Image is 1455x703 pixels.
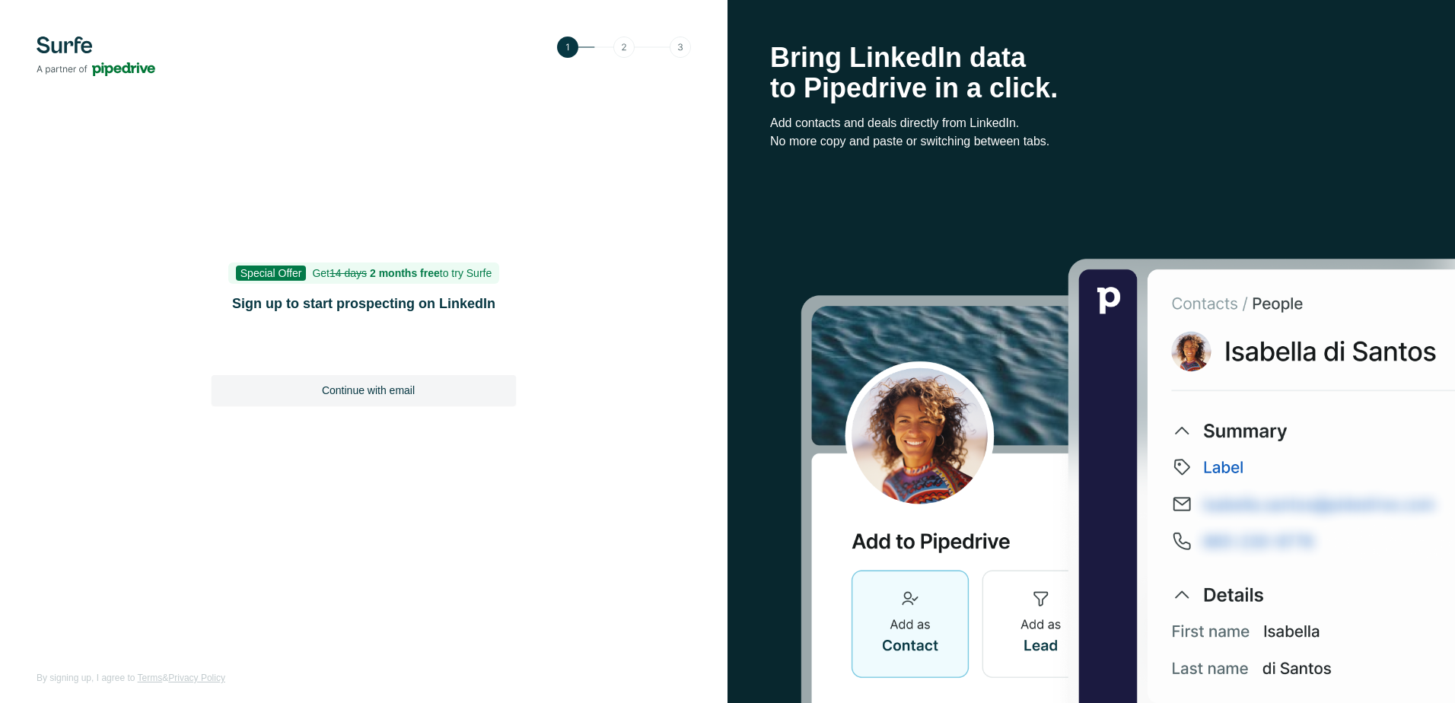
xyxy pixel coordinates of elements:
[330,267,367,279] s: 14 days
[557,37,691,58] img: Step 1
[168,673,225,683] a: Privacy Policy
[770,132,1412,151] p: No more copy and paste or switching between tabs.
[370,267,440,279] b: 2 months free
[770,43,1412,103] h1: Bring LinkedIn data to Pipedrive in a click.
[204,334,524,367] iframe: Sign in with Google Button
[212,293,516,314] h1: Sign up to start prospecting on LinkedIn
[236,266,307,281] span: Special Offer
[1142,15,1440,207] iframe: Sign in with Google Dialog
[138,673,163,683] a: Terms
[801,257,1455,703] img: Surfe Stock Photo - Selling good vibes
[37,673,135,683] span: By signing up, I agree to
[770,114,1412,132] p: Add contacts and deals directly from LinkedIn.
[322,383,415,398] span: Continue with email
[37,37,155,76] img: Surfe's logo
[312,267,492,279] span: Get to try Surfe
[162,673,168,683] span: &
